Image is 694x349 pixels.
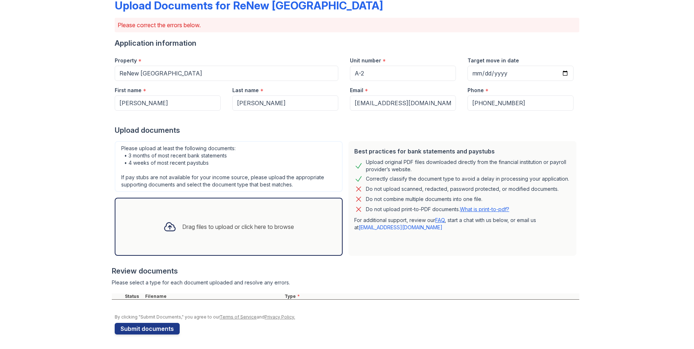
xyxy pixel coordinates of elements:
[115,314,579,320] div: By clicking "Submit Documents," you agree to our and
[115,38,579,48] div: Application information
[354,147,571,156] div: Best practices for bank statements and paystubs
[115,323,180,334] button: Submit documents
[460,206,509,212] a: What is print-to-pdf?
[118,21,576,29] p: Please correct the errors below.
[350,57,381,64] label: Unit number
[468,87,484,94] label: Phone
[144,293,283,299] div: Filename
[366,206,509,213] p: Do not upload print-to-PDF documents.
[265,314,295,320] a: Privacy Policy.
[112,266,579,276] div: Review documents
[112,279,579,286] div: Please select a type for each document uploaded and resolve any errors.
[354,217,571,231] p: For additional support, review our , start a chat with us below, or email us at
[366,174,569,183] div: Correctly classify the document type to avoid a delay in processing your application.
[232,87,259,94] label: Last name
[115,87,142,94] label: First name
[366,185,559,193] div: Do not upload scanned, redacted, password protected, or modified documents.
[366,195,482,204] div: Do not combine multiple documents into one file.
[359,224,442,230] a: [EMAIL_ADDRESS][DOMAIN_NAME]
[115,57,137,64] label: Property
[115,125,579,135] div: Upload documents
[220,314,257,320] a: Terms of Service
[283,293,579,299] div: Type
[182,222,294,231] div: Drag files to upload or click here to browse
[123,293,144,299] div: Status
[366,159,571,173] div: Upload original PDF files downloaded directly from the financial institution or payroll provider’...
[115,141,343,192] div: Please upload at least the following documents: • 3 months of most recent bank statements • 4 wee...
[468,57,519,64] label: Target move in date
[350,87,363,94] label: Email
[435,217,445,223] a: FAQ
